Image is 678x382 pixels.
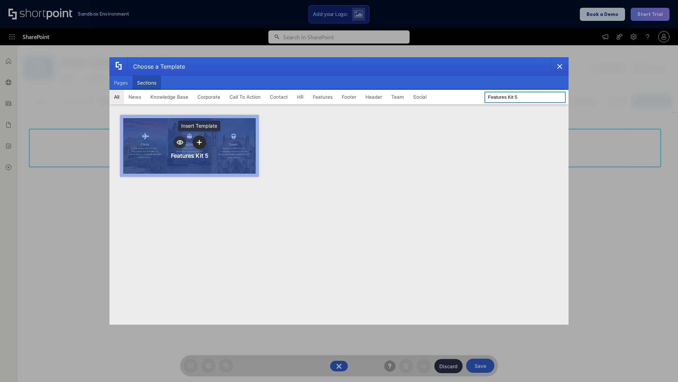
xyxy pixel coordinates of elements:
[132,76,161,90] button: Sections
[109,57,569,325] div: template selector
[109,90,124,104] button: All
[146,90,193,104] button: Knowledge Base
[225,90,265,104] button: Call To Action
[361,90,387,104] button: Header
[109,76,132,90] button: Pages
[337,90,361,104] button: Footer
[643,348,678,382] iframe: Chat Widget
[193,90,225,104] button: Corporate
[292,90,308,104] button: HR
[265,90,292,104] button: Contact
[387,90,409,104] button: Team
[171,152,208,159] div: Features Kit 5
[484,92,566,103] input: Search
[409,90,431,104] button: Social
[127,58,185,75] div: Choose a Template
[124,90,146,104] button: News
[308,90,337,104] button: Features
